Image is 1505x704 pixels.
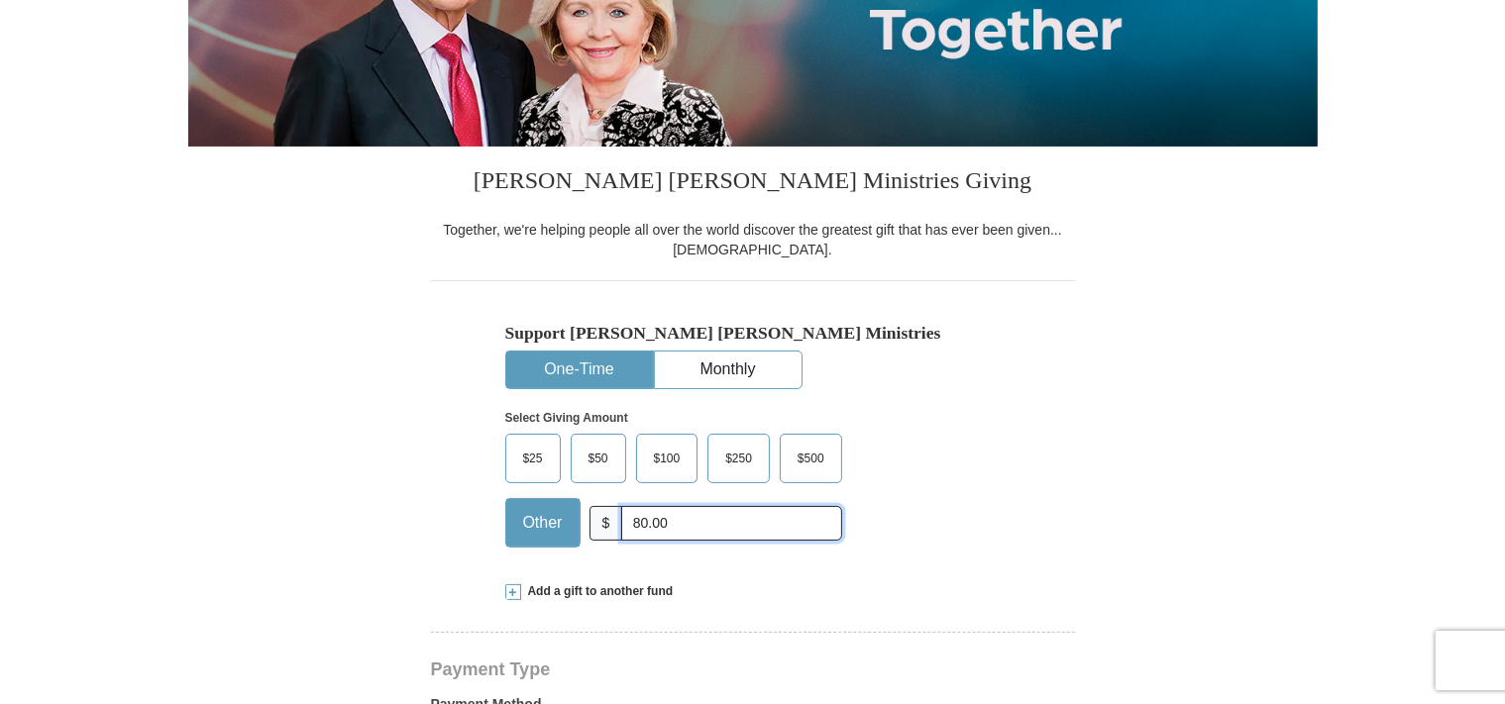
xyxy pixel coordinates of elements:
[590,506,623,541] span: $
[715,444,762,473] span: $250
[506,352,653,388] button: One-Time
[505,323,1001,344] h5: Support [PERSON_NAME] [PERSON_NAME] Ministries
[579,444,618,473] span: $50
[431,661,1075,677] h4: Payment Type
[513,444,553,473] span: $25
[513,508,573,538] span: Other
[655,352,802,388] button: Monthly
[505,411,628,425] strong: Select Giving Amount
[644,444,691,473] span: $100
[788,444,834,473] span: $500
[521,583,674,600] span: Add a gift to another fund
[431,220,1075,259] div: Together, we're helping people all over the world discover the greatest gift that has ever been g...
[431,147,1075,220] h3: [PERSON_NAME] [PERSON_NAME] Ministries Giving
[621,506,841,541] input: Other Amount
